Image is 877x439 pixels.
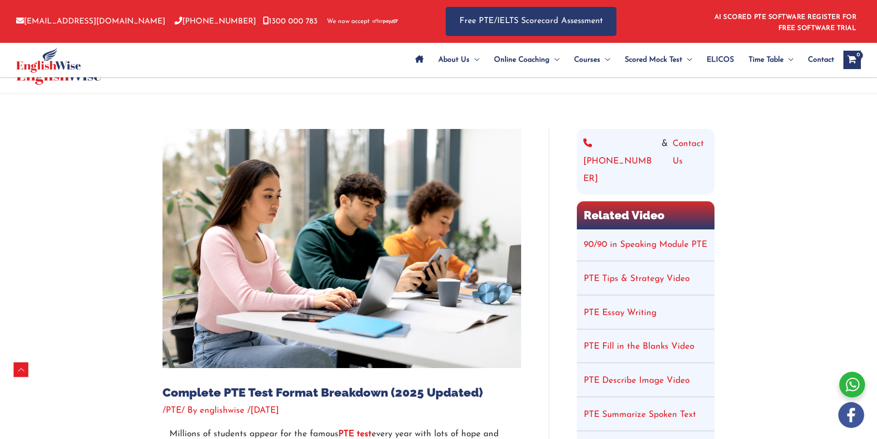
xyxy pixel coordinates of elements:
span: Courses [574,44,600,76]
a: PTE Tips & Strategy Video [584,275,690,283]
a: CoursesMenu Toggle [567,44,617,76]
img: Afterpay-Logo [372,19,398,24]
a: Contact [801,44,834,76]
a: About UsMenu Toggle [431,44,487,76]
div: & [583,135,708,188]
a: englishwise [200,406,247,415]
a: 90/90 in Speaking Module PTE [584,240,707,249]
div: / / By / [163,404,521,417]
aside: Header Widget 1 [709,6,861,36]
span: Menu Toggle [550,44,559,76]
a: PTE Fill in the Blanks Video [584,342,694,351]
a: [EMAIL_ADDRESS][DOMAIN_NAME] [16,18,165,25]
a: PTE Describe Image Video [584,376,690,385]
a: ELICOS [699,44,741,76]
a: Free PTE/IELTS Scorecard Assessment [446,7,616,36]
a: View Shopping Cart, empty [843,51,861,69]
span: englishwise [200,406,244,415]
nav: Site Navigation: Main Menu [408,44,834,76]
a: PTE Essay Writing [584,309,656,317]
span: Menu Toggle [682,44,692,76]
span: Menu Toggle [600,44,610,76]
a: PTE [166,406,181,415]
a: PTE Summarize Spoken Text [584,410,696,419]
span: Contact [808,44,834,76]
img: cropped-ew-logo [16,47,81,73]
span: Menu Toggle [470,44,479,76]
img: white-facebook.png [838,402,864,428]
a: Contact Us [673,135,708,188]
span: Scored Mock Test [625,44,682,76]
a: PTE test [338,430,372,439]
a: [PHONE_NUMBER] [583,135,657,188]
span: Menu Toggle [784,44,793,76]
a: AI SCORED PTE SOFTWARE REGISTER FOR FREE SOFTWARE TRIAL [714,14,857,32]
span: Time Table [749,44,784,76]
a: Online CoachingMenu Toggle [487,44,567,76]
span: [DATE] [250,406,279,415]
a: [PHONE_NUMBER] [174,18,256,25]
span: Online Coaching [494,44,550,76]
a: Scored Mock TestMenu Toggle [617,44,699,76]
a: 1300 000 783 [263,18,318,25]
h1: Complete PTE Test Format Breakdown (2025 Updated) [163,386,521,400]
h2: Related Video [577,201,714,229]
span: We now accept [327,17,370,26]
a: Time TableMenu Toggle [741,44,801,76]
span: ELICOS [707,44,734,76]
span: About Us [438,44,470,76]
